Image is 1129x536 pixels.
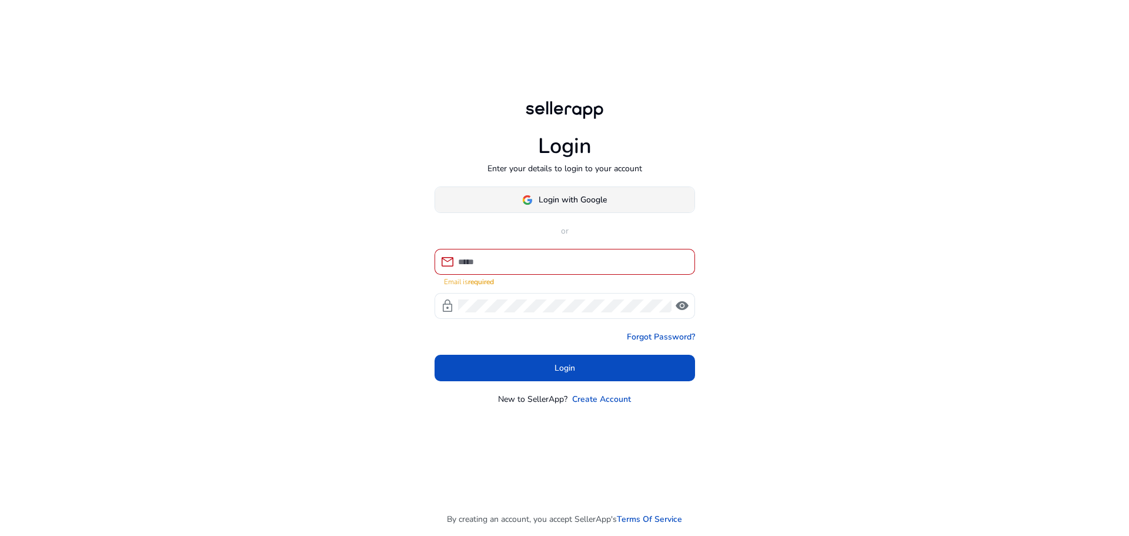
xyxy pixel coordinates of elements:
[435,355,695,381] button: Login
[498,393,567,405] p: New to SellerApp?
[435,187,695,213] button: Login with Google
[617,513,682,525] a: Terms Of Service
[538,134,592,159] h1: Login
[675,299,689,313] span: visibility
[555,362,575,374] span: Login
[572,393,631,405] a: Create Account
[440,299,455,313] span: lock
[440,255,455,269] span: mail
[435,225,695,237] p: or
[468,277,494,287] strong: required
[444,275,686,287] mat-error: Email is
[522,195,533,205] img: google-logo.svg
[539,194,607,206] span: Login with Google
[487,162,642,175] p: Enter your details to login to your account
[627,331,695,343] a: Forgot Password?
